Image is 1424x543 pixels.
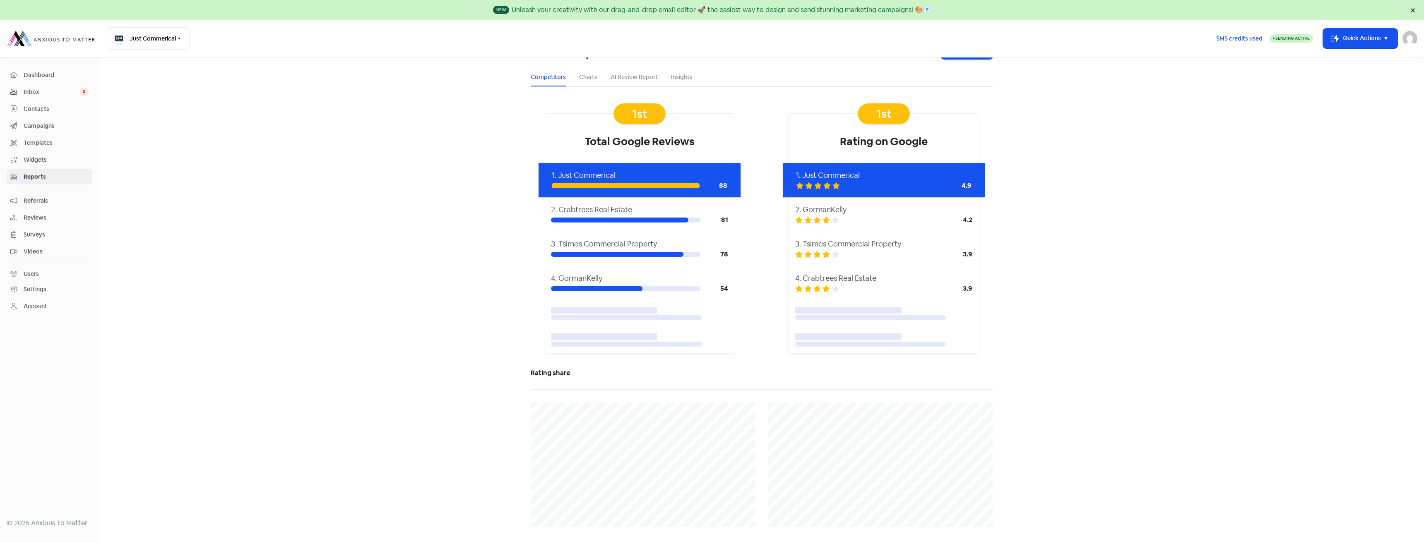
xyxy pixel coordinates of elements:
[24,196,89,205] span: Referrals
[7,210,92,225] a: Reviews
[1402,31,1417,46] img: User
[7,135,92,151] a: Templates
[858,103,910,124] div: 1st
[24,172,89,181] span: Reports
[24,122,89,130] span: Campaigns
[938,181,972,191] div: 4.9
[24,213,89,222] span: Reviews
[939,284,972,294] div: 3.9
[24,105,89,113] span: Contacts
[24,139,89,147] span: Templates
[551,273,728,284] div: 4. GormanKelly
[1216,34,1263,43] span: SMS credits used
[7,266,92,282] a: Users
[512,5,931,15] div: Unleash your creativity with our drag-and-drop email editor 🚀 the easiest way to design and send ...
[700,181,727,191] div: 88
[7,227,92,242] a: Surveys
[24,270,39,278] div: Users
[7,282,92,297] a: Settings
[1323,29,1398,48] button: Quick Actions
[7,118,92,134] a: Campaigns
[700,284,728,294] div: 54
[795,204,972,215] div: 2. GormanKelly
[7,169,92,184] a: Reports
[795,273,972,284] div: 4. Crabtrees Real Estate
[796,170,972,181] div: 1. Just Commerical
[7,244,92,259] a: Videos
[611,73,658,81] a: AI Review Report
[939,215,972,225] div: 4.2
[614,103,666,124] div: 1st
[24,247,89,256] span: Videos
[551,204,728,215] div: 2. Crabtrees Real Estate
[7,67,92,83] a: Dashboard
[1275,36,1310,41] span: Sending Active
[700,249,728,259] div: 78
[671,73,693,81] a: Insights
[24,71,89,79] span: Dashboard
[24,88,79,96] span: Inbox
[579,73,597,81] a: Charts
[1209,33,1270,42] a: SMS credits used
[7,101,92,117] a: Contacts
[789,114,979,163] div: Rating on Google
[7,152,92,167] a: Widgets
[24,285,46,294] div: Settings
[7,193,92,208] a: Referrals
[7,299,92,314] a: Account
[700,215,728,225] div: 81
[795,238,972,249] div: 3. Tsimos Commercial Property
[106,27,190,50] button: Just Commerical
[24,230,89,239] span: Surveys
[939,249,972,259] div: 3.9
[24,302,47,311] div: Account
[7,518,92,528] div: © 2025 Anxious To Matter
[531,73,566,81] a: Competitors
[544,114,735,163] div: Total Google Reviews
[531,367,993,379] h5: Rating share
[24,155,89,164] span: Widgets
[493,6,509,14] span: New
[1270,33,1313,43] a: Sending Active
[552,170,727,181] div: 1. Just Commerical
[7,84,92,100] a: Inbox 0
[551,238,728,249] div: 3. Tsimos Commercial Property
[79,88,89,96] span: 0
